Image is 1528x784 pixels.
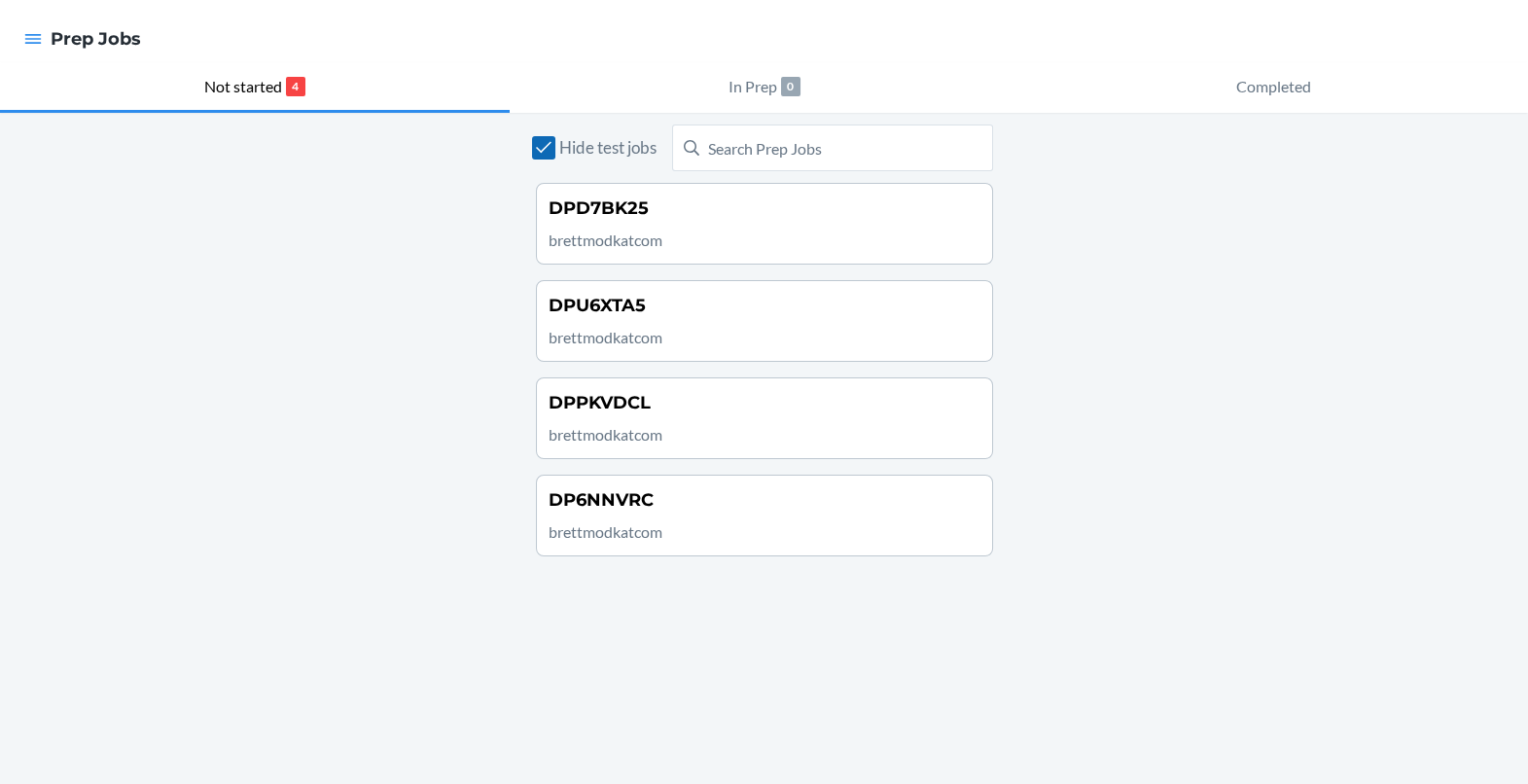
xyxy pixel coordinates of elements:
button: Completed [1018,62,1528,113]
input: Search Prep Jobs [672,125,993,171]
button: In Prep0 [510,62,1019,113]
p: brettmodkatcom [549,326,980,349]
h4: DPD7BK25 [549,196,649,221]
a: DPD7BK25brettmodkatcom [536,183,993,265]
p: 4 [286,77,305,96]
h4: DP6NNVRC [549,487,654,513]
a: DP6NNVRCbrettmodkatcom [536,475,993,556]
a: DPU6XTA5brettmodkatcom [536,280,993,362]
p: brettmodkatcom [549,423,980,446]
h4: Prep Jobs [51,26,141,52]
h4: DPU6XTA5 [549,293,646,318]
span: Hide test jobs [559,135,657,160]
p: Not started [204,75,282,98]
input: Hide test jobs [532,136,555,160]
p: 0 [781,77,800,96]
h4: DPPKVDCL [549,390,651,415]
p: Completed [1236,75,1311,98]
p: In Prep [728,75,777,98]
p: brettmodkatcom [549,229,980,252]
p: brettmodkatcom [549,520,980,544]
a: DPPKVDCLbrettmodkatcom [536,377,993,459]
